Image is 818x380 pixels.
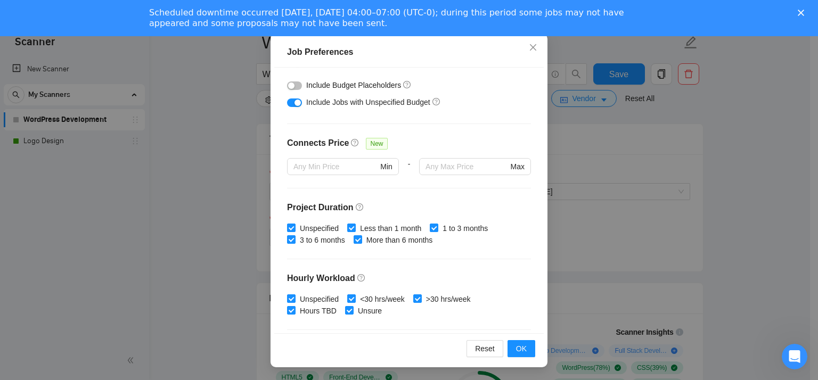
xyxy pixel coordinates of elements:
[287,201,531,214] h4: Project Duration
[432,97,441,106] span: question-circle
[403,80,412,89] span: question-circle
[296,293,343,305] span: Unspecified
[516,343,527,354] span: OK
[287,46,531,59] div: Job Preferences
[357,274,366,282] span: question-circle
[296,222,343,234] span: Unspecified
[798,10,808,16] div: Close
[438,222,492,234] span: 1 to 3 months
[399,158,419,188] div: -
[529,43,537,52] span: close
[426,161,508,172] input: Any Max Price
[508,340,535,357] button: OK
[293,161,378,172] input: Any Min Price
[519,34,547,62] button: Close
[306,81,401,89] span: Include Budget Placeholders
[287,137,349,150] h4: Connects Price
[296,305,341,317] span: Hours TBD
[356,293,409,305] span: <30 hrs/week
[287,272,531,285] h4: Hourly Workload
[356,203,364,211] span: question-circle
[511,161,525,172] span: Max
[782,344,807,369] iframe: Intercom live chat
[354,305,386,317] span: Unsure
[467,340,503,357] button: Reset
[366,138,387,150] span: New
[306,98,430,106] span: Include Jobs with Unspecified Budget
[356,222,426,234] span: Less than 1 month
[380,161,392,172] span: Min
[149,7,652,29] div: Scheduled downtime occurred [DATE], [DATE] 04:00–07:00 (UTC-0); during this period some jobs may ...
[362,234,437,246] span: More than 6 months
[351,138,359,147] span: question-circle
[475,343,495,354] span: Reset
[296,234,349,246] span: 3 to 6 months
[422,293,475,305] span: >30 hrs/week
